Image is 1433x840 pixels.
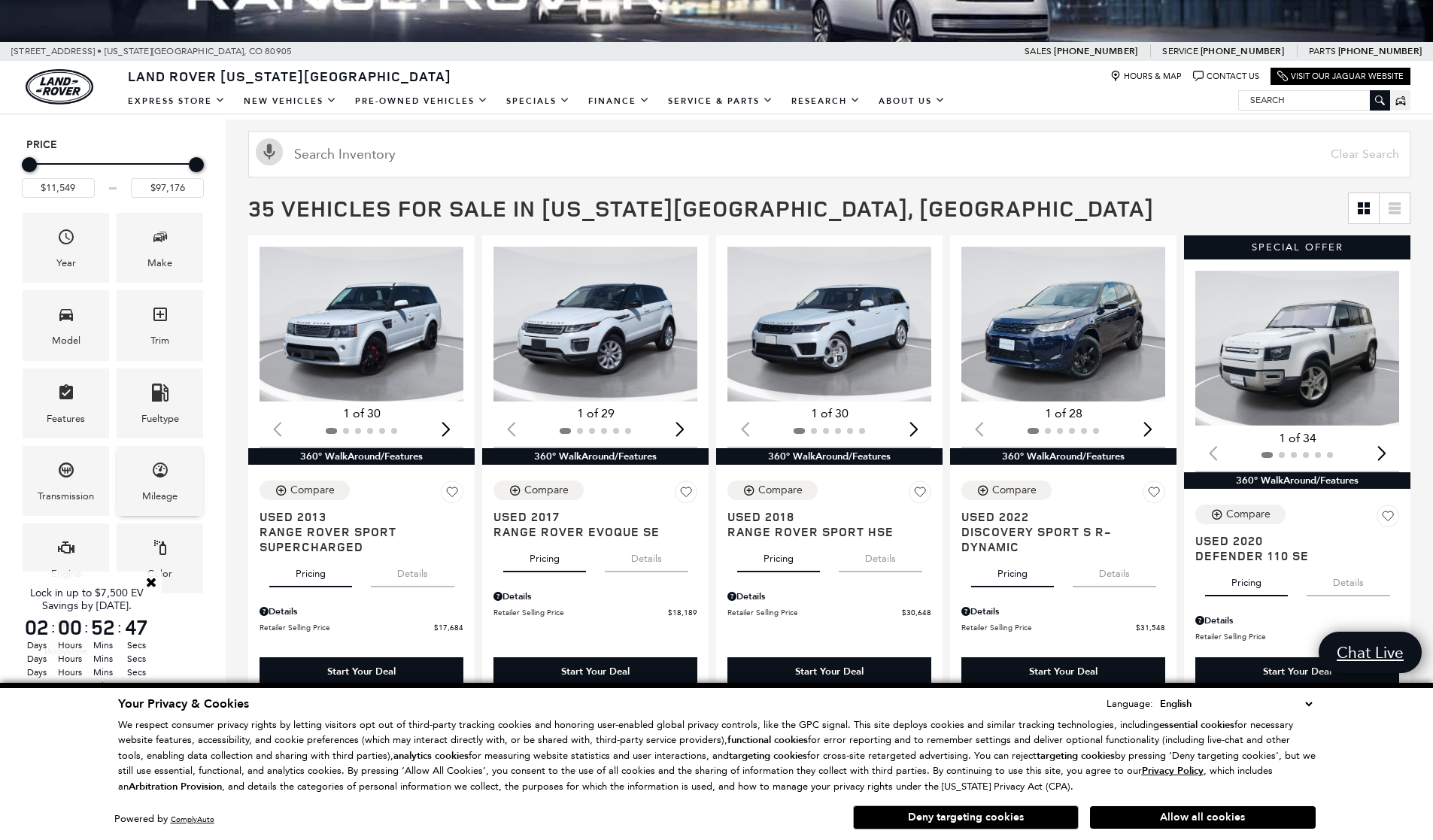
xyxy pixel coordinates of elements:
[758,484,803,497] div: Compare
[727,247,934,402] img: 2018 Land Rover Range Rover Sport HSE 1
[1195,533,1388,548] span: Used 2020
[248,193,1154,223] span: 35 Vehicles for Sale in [US_STATE][GEOGRAPHIC_DATA], [GEOGRAPHIC_DATA]
[1329,642,1411,663] span: Chat Live
[117,290,203,360] div: TrimTrim
[249,42,263,61] span: CO
[961,481,1052,500] button: Compare Vehicle
[56,255,76,271] div: Year
[1143,481,1165,509] button: Save Vehicle
[561,665,630,678] div: Start Your Deal
[260,622,463,633] a: Retailer Selling Price $17,684
[30,587,144,612] span: Lock in up to $7,500 EV Savings by [DATE].
[151,224,169,255] span: Make
[248,448,475,465] div: 360° WalkAround/Features
[260,509,463,554] a: Used 2013Range Rover Sport Supercharged
[1193,71,1259,82] a: Contact Us
[902,607,931,618] span: $30,648
[23,290,109,360] div: ModelModel
[327,665,396,678] div: Start Your Deal
[853,805,1079,829] button: Deny targeting cookies
[903,413,924,446] div: Next slide
[1025,46,1052,56] span: Sales
[1201,45,1284,57] a: [PHONE_NUMBER]
[151,302,169,332] span: Trim
[497,88,579,114] a: Specials
[22,152,204,198] div: Price
[56,652,84,666] span: Hours
[1110,71,1182,82] a: Hours & Map
[23,523,109,593] div: EngineEngine
[260,481,350,500] button: Compare Vehicle
[393,749,469,763] strong: analytics cookies
[1338,45,1422,57] a: [PHONE_NUMBER]
[1090,806,1316,829] button: Allow all cookies
[128,67,451,85] span: Land Rover [US_STATE][GEOGRAPHIC_DATA]
[493,524,686,539] span: Range Rover Evoque SE
[56,638,84,652] span: Hours
[1195,430,1399,447] div: 1 of 34
[1195,657,1399,686] div: Start Your Deal
[57,535,75,566] span: Engine
[51,616,56,638] span: :
[782,88,870,114] a: Research
[1377,505,1399,533] button: Save Vehicle
[144,575,158,589] a: Close
[493,405,697,422] div: 1 of 29
[23,652,51,666] span: Days
[260,247,466,402] div: 1 / 2
[89,617,117,638] span: 52
[961,622,1136,633] span: Retailer Selling Price
[1029,665,1098,678] div: Start Your Deal
[605,539,688,572] button: details tab
[1307,563,1390,596] button: details tab
[131,178,204,198] input: Maximum
[795,665,864,678] div: Start Your Deal
[118,696,249,712] span: Your Privacy & Cookies
[265,42,292,61] span: 80905
[1073,554,1156,587] button: details tab
[727,509,931,539] a: Used 2018Range Rover Sport HSE
[150,332,169,349] div: Trim
[727,405,931,422] div: 1 of 30
[729,749,807,763] strong: targeting cookies
[23,446,109,516] div: TransmissionTransmission
[52,332,80,349] div: Model
[151,380,169,411] span: Fueltype
[961,247,1167,402] div: 1 / 2
[493,590,697,603] div: Pricing Details - Range Rover Evoque SE
[675,481,697,509] button: Save Vehicle
[189,157,204,172] div: Maximum Price
[434,622,463,633] span: $17,684
[260,509,452,524] span: Used 2013
[727,247,934,402] div: 1 / 2
[737,539,820,572] button: pricing tab
[1142,765,1204,776] a: Privacy Policy
[1159,718,1234,732] strong: essential cookies
[57,380,75,411] span: Features
[117,446,203,516] div: MileageMileage
[11,42,102,61] span: [STREET_ADDRESS] •
[260,657,463,686] div: Start Your Deal
[436,413,456,446] div: Next slide
[26,69,93,105] img: Land Rover
[122,679,150,693] span: Secs
[23,617,51,638] span: 02
[84,616,89,638] span: :
[493,607,697,618] a: Retailer Selling Price $18,189
[493,509,686,524] span: Used 2017
[119,88,235,114] a: EXPRESS STORE
[119,88,955,114] nav: Main Navigation
[23,679,51,693] span: Days
[114,814,214,824] div: Powered by
[105,42,247,61] span: [US_STATE][GEOGRAPHIC_DATA],
[950,448,1176,465] div: 360° WalkAround/Features
[89,638,117,652] span: Mins
[89,666,117,679] span: Mins
[56,666,84,679] span: Hours
[1195,631,1370,642] span: Retailer Selling Price
[727,607,931,618] a: Retailer Selling Price $30,648
[147,255,172,271] div: Make
[1195,548,1388,563] span: Defender 110 SE
[727,590,931,603] div: Pricing Details - Range Rover Sport HSE
[122,652,150,666] span: Secs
